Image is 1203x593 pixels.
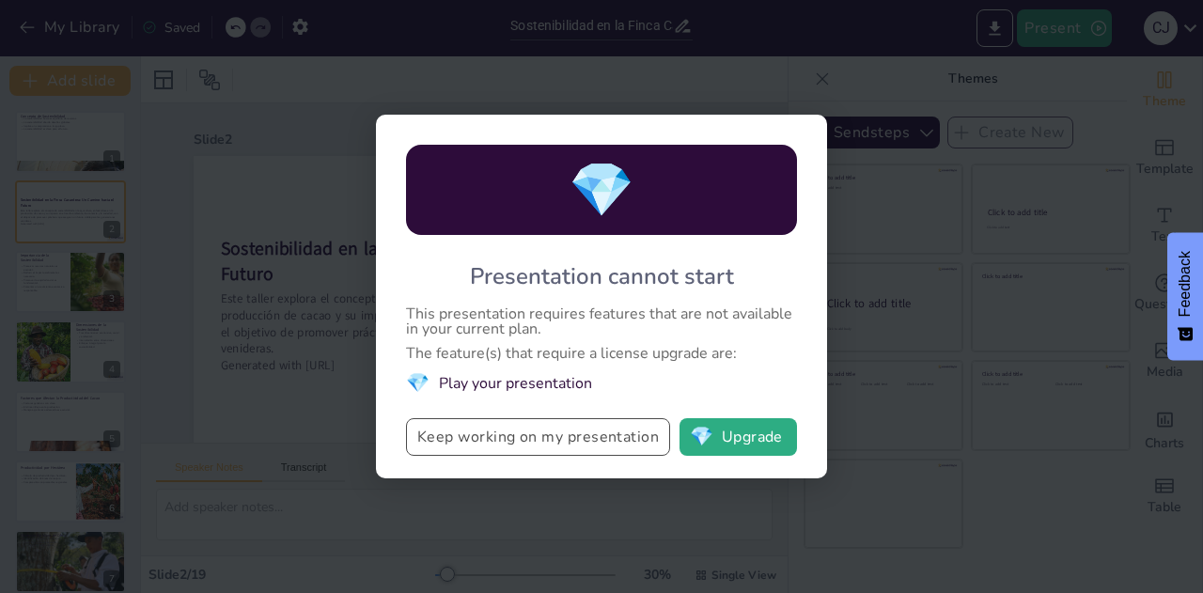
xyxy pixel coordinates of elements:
span: diamond [406,370,430,396]
div: This presentation requires features that are not available in your current plan. [406,306,797,336]
span: diamond [569,154,634,226]
span: diamond [690,428,713,446]
div: Presentation cannot start [470,261,734,291]
button: diamondUpgrade [680,418,797,456]
button: Feedback - Show survey [1167,232,1203,360]
span: Feedback [1177,251,1194,317]
li: Play your presentation [406,370,797,396]
div: The feature(s) that require a license upgrade are: [406,346,797,361]
button: Keep working on my presentation [406,418,670,456]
